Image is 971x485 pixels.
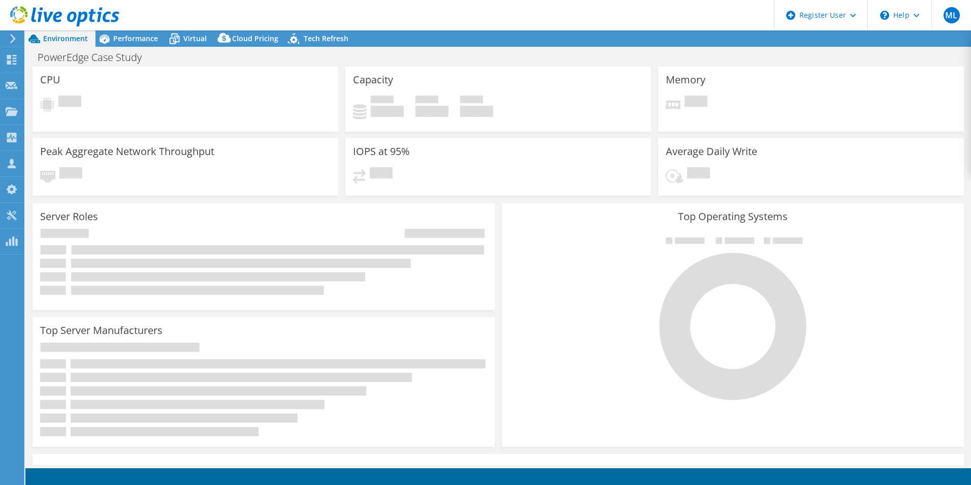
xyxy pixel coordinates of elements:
[40,74,60,85] h3: CPU
[58,96,81,109] span: Pending
[371,106,404,117] h4: 0 GiB
[40,211,98,222] h3: Server Roles
[460,96,483,106] span: Total
[666,146,757,157] h3: Average Daily Write
[59,167,82,181] span: Pending
[183,34,207,43] span: Virtual
[113,34,158,43] span: Performance
[460,106,493,117] h4: 0 GiB
[509,211,956,222] h3: Top Operating Systems
[371,96,394,106] span: Used
[415,96,438,106] span: Free
[304,34,348,43] span: Tech Refresh
[415,106,448,117] h4: 0 GiB
[687,167,710,181] span: Pending
[685,96,707,109] span: Pending
[880,11,889,20] svg: \n
[40,146,214,157] h3: Peak Aggregate Network Throughput
[33,52,157,63] h1: PowerEdge Case Study
[40,325,163,336] h3: Top Server Manufacturers
[353,74,393,85] h3: Capacity
[43,34,88,43] span: Environment
[232,34,278,43] span: Cloud Pricing
[666,74,705,85] h3: Memory
[353,146,410,157] h3: IOPS at 95%
[944,7,960,23] span: ML
[370,167,393,181] span: Pending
